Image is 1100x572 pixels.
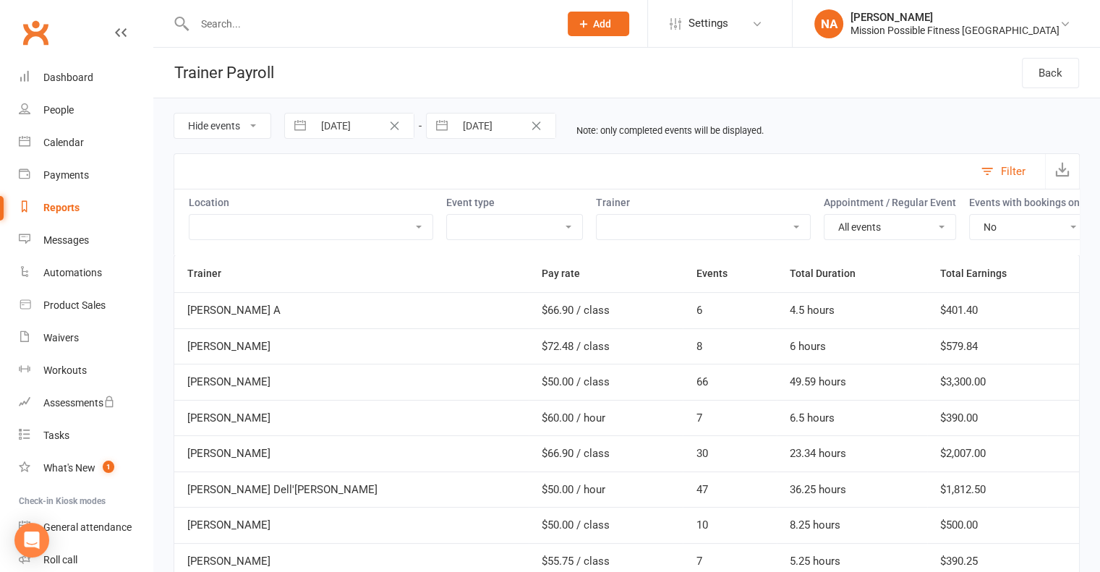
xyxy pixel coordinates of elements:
div: $50.00 / class [542,519,670,532]
div: [PERSON_NAME] [187,555,516,568]
div: 6 hours [790,341,914,353]
div: 10 [696,519,764,532]
div: [PERSON_NAME] [187,376,516,388]
span: Add [593,18,611,30]
span: 1 [103,461,114,473]
div: Assessments [43,397,115,409]
div: $2,007.00 [940,448,1066,460]
button: Clear Date [524,117,549,135]
a: Dashboard [19,61,153,94]
div: [PERSON_NAME] Dell'[PERSON_NAME] [187,484,516,496]
a: Back [1022,58,1079,88]
a: Messages [19,224,153,257]
small: Note: only completed events will be displayed. [576,124,764,139]
div: Dashboard [43,72,93,83]
a: Product Sales [19,289,153,322]
a: Workouts [19,354,153,387]
div: Messages [43,234,89,246]
div: $401.40 [940,304,1066,317]
div: [PERSON_NAME] [850,11,1060,24]
a: Payments [19,159,153,192]
a: Calendar [19,127,153,159]
label: Appointment / Regular Event [824,197,956,208]
th: Total Earnings [927,255,1079,292]
a: People [19,94,153,127]
div: 49.59 hours [790,376,914,388]
div: [PERSON_NAME] A [187,304,516,317]
a: Assessments [19,387,153,419]
div: Filter [1001,163,1026,180]
div: 7 [696,555,764,568]
div: $66.90 / class [542,448,670,460]
a: What's New1 [19,452,153,485]
label: Location [189,197,433,208]
div: Open Intercom Messenger [14,523,49,558]
div: 47 [696,484,764,496]
th: Trainer [174,255,529,292]
div: 6.5 hours [790,412,914,424]
div: Automations [43,267,102,278]
a: Waivers [19,322,153,354]
div: 6 [696,304,764,317]
div: What's New [43,462,95,474]
div: [PERSON_NAME] [187,448,516,460]
div: $60.00 / hour [542,412,670,424]
div: $66.90 / class [542,304,670,317]
div: $50.00 / hour [542,484,670,496]
a: Reports [19,192,153,224]
div: Product Sales [43,299,106,311]
input: Starts From [313,114,414,138]
div: Tasks [43,430,69,441]
label: Events with bookings only [969,197,1088,208]
div: Mission Possible Fitness [GEOGRAPHIC_DATA] [850,24,1060,37]
div: Reports [43,202,80,213]
div: Calendar [43,137,84,148]
a: Clubworx [17,14,54,51]
div: $72.48 / class [542,341,670,353]
div: Payments [43,169,89,181]
div: $3,300.00 [940,376,1066,388]
div: Waivers [43,332,79,343]
div: $55.75 / class [542,555,670,568]
th: Total Duration [777,255,927,292]
span: Settings [688,7,728,40]
div: 8 [696,341,764,353]
button: Add [568,12,629,36]
div: [PERSON_NAME] [187,341,516,353]
div: Workouts [43,364,87,376]
div: 4.5 hours [790,304,914,317]
div: NA [814,9,843,38]
div: $579.84 [940,341,1066,353]
div: [PERSON_NAME] [187,519,516,532]
div: $500.00 [940,519,1066,532]
input: Search... [190,14,549,34]
h1: Trainer Payroll [153,48,274,98]
div: $1,812.50 [940,484,1066,496]
div: 5.25 hours [790,555,914,568]
div: $50.00 / class [542,376,670,388]
th: Pay rate [529,255,683,292]
div: [PERSON_NAME] [187,412,516,424]
div: $390.25 [940,555,1066,568]
a: Tasks [19,419,153,452]
button: Filter [973,154,1045,189]
div: Roll call [43,554,77,565]
div: 23.34 hours [790,448,914,460]
div: 66 [696,376,764,388]
label: Event type [446,197,583,208]
div: $390.00 [940,412,1066,424]
input: Starts To [455,114,555,138]
div: 30 [696,448,764,460]
a: General attendance kiosk mode [19,511,153,544]
div: People [43,104,74,116]
div: 36.25 hours [790,484,914,496]
div: 7 [696,412,764,424]
th: Events [683,255,777,292]
a: Automations [19,257,153,289]
label: Trainer [596,197,811,208]
div: General attendance [43,521,132,533]
div: 8.25 hours [790,519,914,532]
button: Clear Date [382,117,407,135]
